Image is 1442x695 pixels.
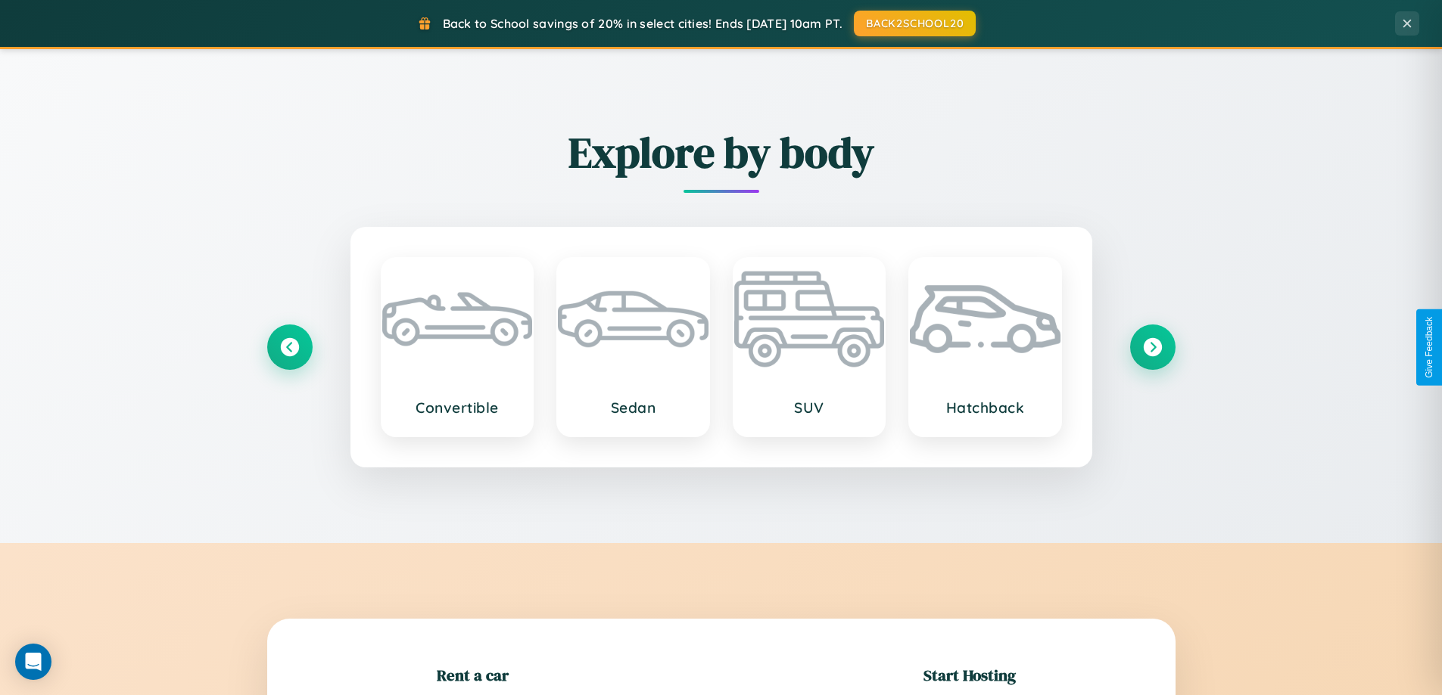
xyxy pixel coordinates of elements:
[267,123,1176,182] h2: Explore by body
[15,644,51,680] div: Open Intercom Messenger
[854,11,976,36] button: BACK2SCHOOL20
[443,16,842,31] span: Back to School savings of 20% in select cities! Ends [DATE] 10am PT.
[925,399,1045,417] h3: Hatchback
[923,664,1016,686] h2: Start Hosting
[437,664,509,686] h2: Rent a car
[749,399,870,417] h3: SUV
[1424,317,1434,378] div: Give Feedback
[573,399,693,417] h3: Sedan
[397,399,518,417] h3: Convertible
